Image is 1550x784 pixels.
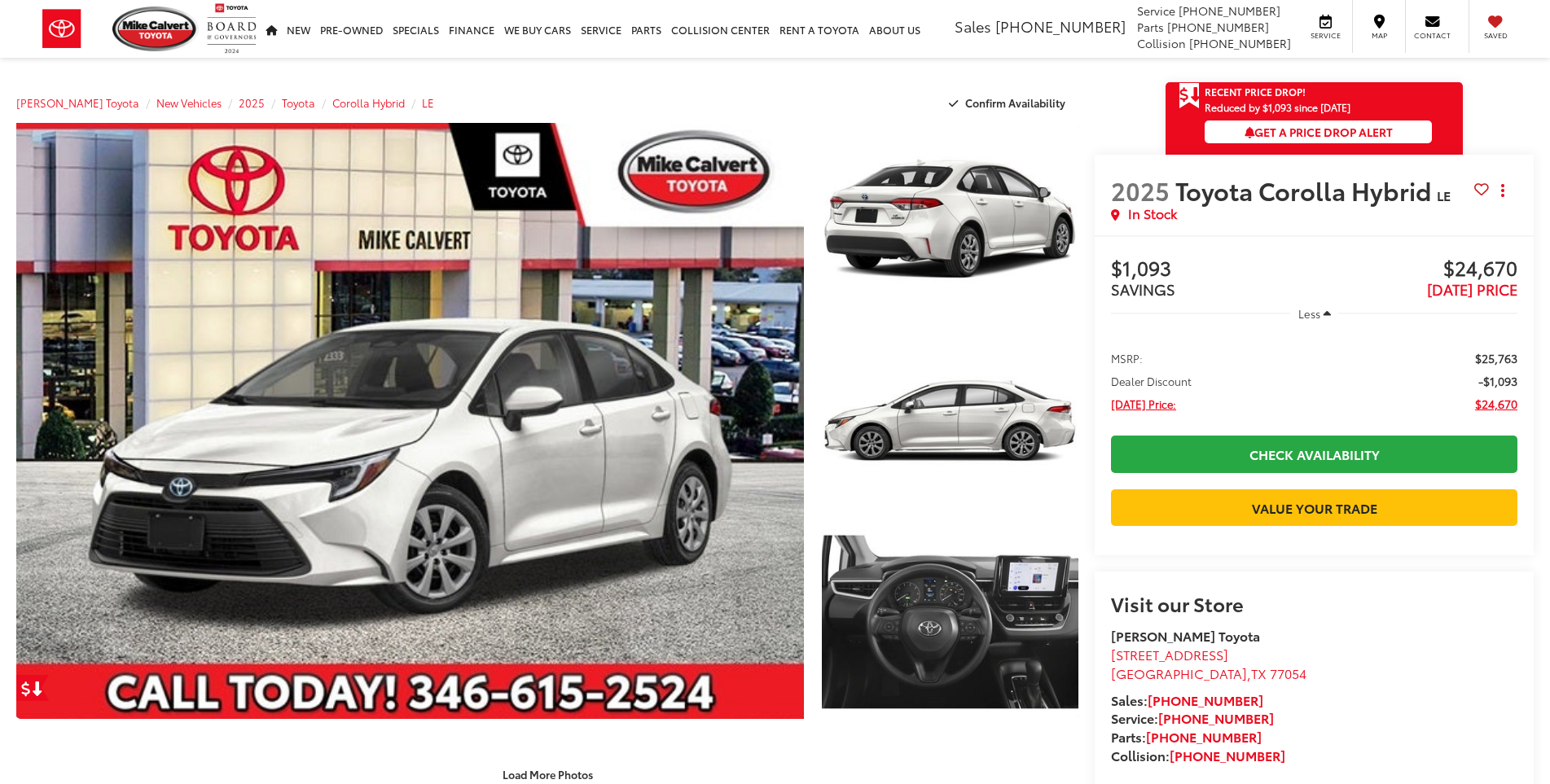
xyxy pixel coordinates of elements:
[1111,727,1262,746] strong: Parts:
[995,15,1126,37] span: [PHONE_NUMBER]
[1111,173,1170,208] span: 2025
[955,15,991,37] span: Sales
[1475,396,1517,412] span: $24,670
[1175,173,1437,208] span: Toyota Corolla Hybrid
[1478,30,1513,41] span: Saved
[1111,373,1192,389] span: Dealer Discount
[1245,124,1393,140] span: Get a Price Drop Alert
[1179,82,1200,110] span: Get Price Drop Alert
[1111,645,1228,664] span: [STREET_ADDRESS]
[1478,373,1517,389] span: -$1,093
[1137,2,1175,19] span: Service
[819,322,1081,519] img: 2025 Toyota Corolla Hybrid LE
[1501,184,1504,197] span: dropdown dots
[1111,257,1314,282] span: $1,093
[940,89,1079,117] button: Confirm Availability
[1111,278,1175,300] span: SAVINGS
[1251,664,1267,682] span: TX
[1361,30,1397,41] span: Map
[1179,2,1280,19] span: [PHONE_NUMBER]
[1111,664,1306,682] span: ,
[1189,35,1291,51] span: [PHONE_NUMBER]
[1166,82,1463,102] a: Get Price Drop Alert Recent Price Drop!
[112,7,199,51] img: Mike Calvert Toyota
[1167,19,1269,35] span: [PHONE_NUMBER]
[1290,299,1339,328] button: Less
[1475,350,1517,366] span: $25,763
[1111,489,1517,526] a: Value Your Trade
[1111,350,1143,366] span: MSRP:
[1111,626,1260,645] strong: [PERSON_NAME] Toyota
[1137,19,1164,35] span: Parts
[965,95,1065,110] span: Confirm Availability
[1111,593,1517,614] h2: Visit our Store
[8,120,811,721] img: 2025 Toyota Corolla Hybrid LE
[16,123,804,719] a: Expand Photo 0
[1111,396,1176,412] span: [DATE] Price:
[1298,306,1320,321] span: Less
[1205,85,1306,99] span: Recent Price Drop!
[1307,30,1344,41] span: Service
[1111,645,1306,682] a: [STREET_ADDRESS] [GEOGRAPHIC_DATA],TX 77054
[819,120,1081,318] img: 2025 Toyota Corolla Hybrid LE
[156,95,222,110] a: New Vehicles
[332,95,405,110] a: Corolla Hybrid
[1111,746,1285,764] strong: Collision:
[1111,690,1263,709] strong: Sales:
[1148,690,1263,709] a: [PHONE_NUMBER]
[1111,436,1517,472] a: Check Availability
[822,325,1079,518] a: Expand Photo 2
[16,95,139,110] a: [PERSON_NAME] Toyota
[422,95,434,110] a: LE
[282,95,315,110] a: Toyota
[1158,708,1274,727] a: [PHONE_NUMBER]
[819,523,1081,720] img: 2025 Toyota Corolla Hybrid LE
[1489,176,1517,204] button: Actions
[1205,102,1432,112] span: Reduced by $1,093 since [DATE]
[1111,708,1274,727] strong: Service:
[1270,664,1306,682] span: 77054
[1111,664,1247,682] span: [GEOGRAPHIC_DATA]
[822,526,1079,719] a: Expand Photo 3
[1414,30,1451,41] span: Contact
[1315,257,1517,282] span: $24,670
[1437,186,1451,204] span: LE
[1146,727,1262,746] a: [PHONE_NUMBER]
[822,123,1079,316] a: Expand Photo 1
[1128,204,1177,223] span: In Stock
[1170,746,1285,764] a: [PHONE_NUMBER]
[1427,278,1517,300] span: [DATE] PRICE
[239,95,265,110] a: 2025
[16,675,49,701] a: Get Price Drop Alert
[1137,35,1186,51] span: Collision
